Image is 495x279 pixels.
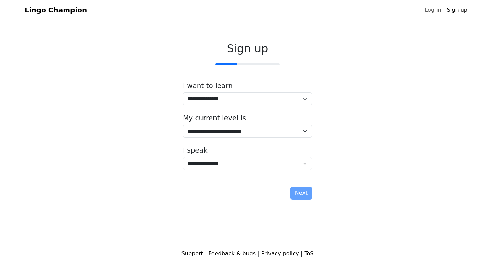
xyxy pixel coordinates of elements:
a: ToS [304,250,313,257]
a: Log in [422,3,444,17]
a: Privacy policy [261,250,299,257]
label: My current level is [183,114,246,122]
label: I want to learn [183,81,233,90]
h2: Sign up [183,42,312,55]
a: Sign up [444,3,470,17]
a: Feedback & bugs [208,250,256,257]
label: I speak [183,146,208,154]
a: Lingo Champion [25,3,87,17]
div: | | | [21,249,474,258]
a: Support [181,250,203,257]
